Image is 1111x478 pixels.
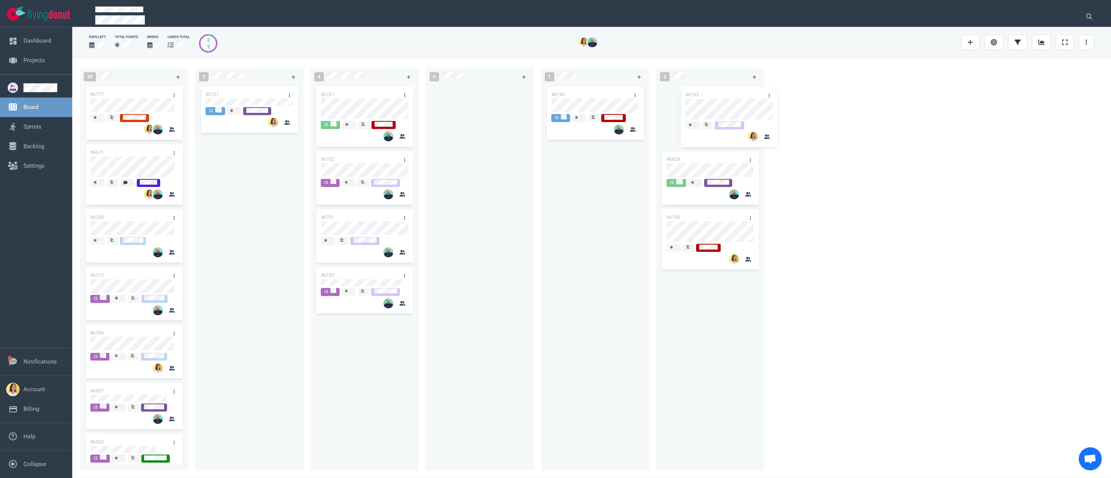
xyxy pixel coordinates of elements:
div: cards total [167,35,190,40]
a: #6769 [90,330,104,336]
a: #6790 [667,215,680,220]
span: 0 [429,72,439,81]
img: 26 [153,414,163,424]
img: 26 [383,247,393,257]
a: Account [23,386,45,393]
a: #6768 [90,215,104,220]
img: 26 [383,131,393,141]
a: #6828 [667,157,680,162]
img: 26 [153,124,163,134]
a: Backlog [23,143,44,150]
a: #6787 [321,92,334,97]
a: Dashboard [23,37,51,44]
a: Collapse [23,461,46,468]
a: #6372 [90,273,104,278]
a: Help [23,433,35,440]
img: 26 [153,247,163,257]
div: 7 [207,43,210,51]
a: Settings [23,162,45,169]
img: 26 [383,298,393,308]
span: 39 [84,72,96,81]
img: 26 [153,189,163,199]
a: #6777 [90,92,104,97]
img: 26 [268,117,278,127]
img: 26 [153,363,163,373]
a: #6703 [321,273,334,278]
span: 4 [314,72,324,81]
div: days left [89,35,106,40]
img: 26 [153,305,163,315]
a: #6702 [321,157,334,162]
a: #6807 [90,388,104,394]
div: Total Points [115,35,138,40]
img: 26 [587,37,597,47]
span: 1 [545,72,554,81]
a: Sprints [23,123,41,130]
span: 2 [199,72,209,81]
a: Notifications [23,358,57,365]
div: 2 [207,36,210,43]
img: 26 [383,189,393,199]
a: Projects [23,57,45,64]
a: Billing [23,405,39,412]
span: 2 [660,72,670,81]
a: #6420 [90,439,104,445]
img: 26 [144,124,154,134]
a: Board [23,104,38,111]
a: #6740 [551,92,565,97]
img: 26 [144,189,154,199]
a: #6701 [321,215,334,220]
img: 26 [579,37,589,47]
img: Flying Donut text logo [28,10,70,20]
a: Ouvrir le chat [1079,447,1102,470]
img: 26 [729,254,739,264]
a: #6671 [90,150,104,155]
img: 26 [729,190,739,200]
img: 26 [614,124,624,134]
div: Weeks [147,35,158,40]
a: #6721 [206,92,219,97]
